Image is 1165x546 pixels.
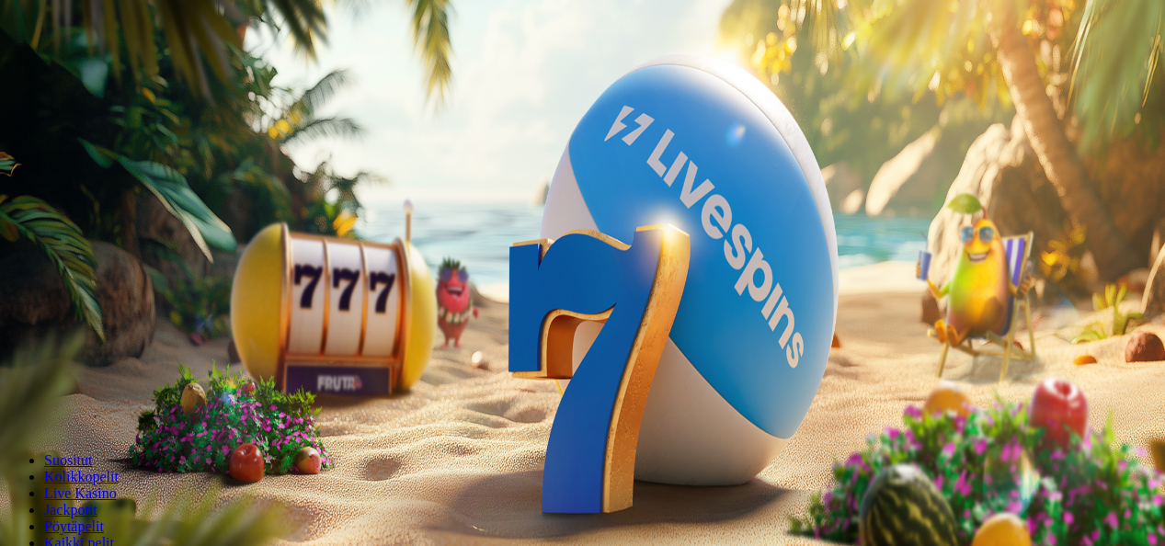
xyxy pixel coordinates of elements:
[44,485,117,501] a: Live Kasino
[44,502,97,518] a: Jackpotit
[44,518,104,534] a: Pöytäpelit
[44,452,92,468] a: Suositut
[44,469,119,484] a: Kolikkopelit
